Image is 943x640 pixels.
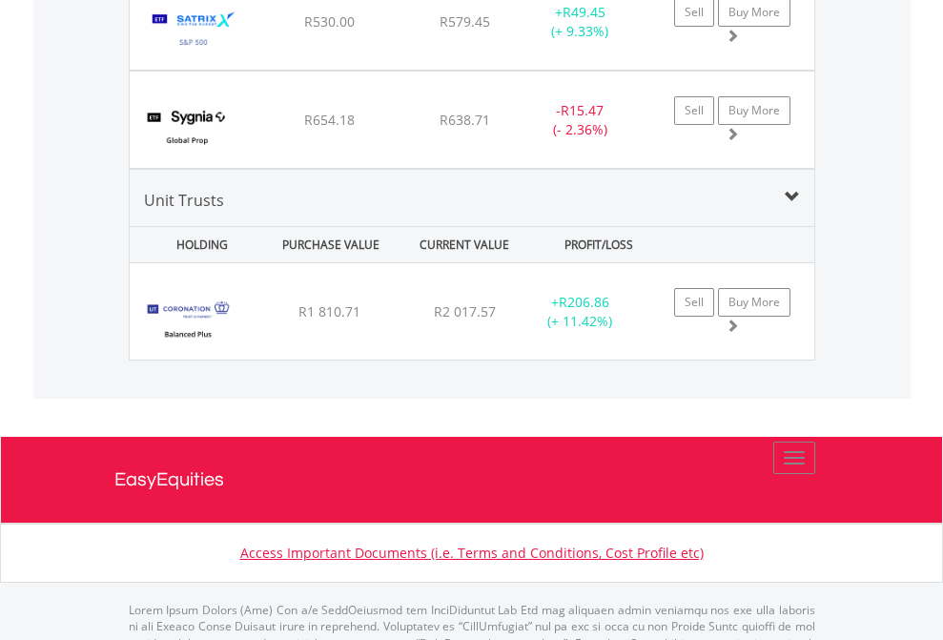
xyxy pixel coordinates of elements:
[718,288,790,317] a: Buy More
[559,293,609,311] span: R206.86
[718,96,790,125] a: Buy More
[440,111,490,129] span: R638.71
[139,287,236,355] img: UT.ZA.CBFB4.png
[298,302,360,320] span: R1 810.71
[304,12,355,31] span: R530.00
[521,101,640,139] div: - (- 2.36%)
[400,227,529,262] div: CURRENT VALUE
[304,111,355,129] span: R654.18
[521,3,640,41] div: + (+ 9.33%)
[521,293,640,331] div: + (+ 11.42%)
[266,227,396,262] div: PURCHASE VALUE
[114,437,830,523] a: EasyEquities
[561,101,604,119] span: R15.47
[674,288,714,317] a: Sell
[144,190,224,211] span: Unit Trusts
[674,96,714,125] a: Sell
[434,302,496,320] span: R2 017.57
[563,3,605,21] span: R49.45
[534,227,664,262] div: PROFIT/LOSS
[139,95,236,163] img: TFSA.SYGP.png
[132,227,261,262] div: HOLDING
[240,544,704,562] a: Access Important Documents (i.e. Terms and Conditions, Cost Profile etc)
[440,12,490,31] span: R579.45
